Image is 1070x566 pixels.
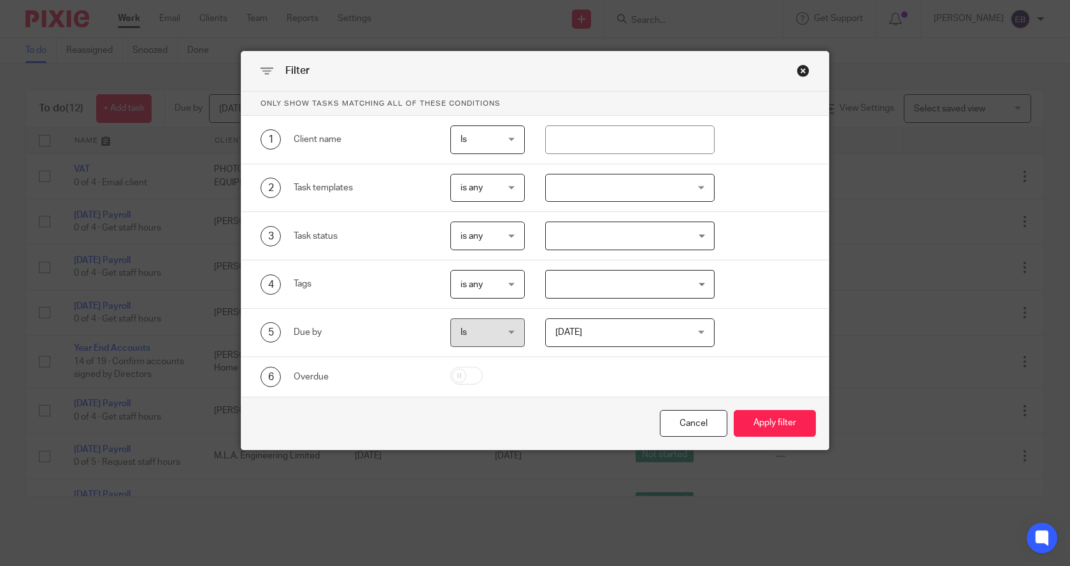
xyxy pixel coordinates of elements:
[555,328,582,337] span: [DATE]
[260,322,281,343] div: 5
[545,222,715,250] div: Search for option
[460,232,483,241] span: is any
[547,225,708,247] input: Search for option
[294,133,431,146] div: Client name
[460,280,483,289] span: is any
[460,135,467,144] span: Is
[545,270,715,299] div: Search for option
[285,66,310,76] span: Filter
[260,129,281,150] div: 1
[260,274,281,295] div: 4
[294,371,431,383] div: Overdue
[660,410,727,437] div: Close this dialog window
[797,64,810,77] div: Close this dialog window
[260,367,281,387] div: 6
[294,181,431,194] div: Task templates
[294,326,431,339] div: Due by
[294,230,431,243] div: Task status
[460,183,483,192] span: is any
[734,410,816,437] button: Apply filter
[460,328,467,337] span: Is
[260,178,281,198] div: 2
[260,226,281,246] div: 3
[294,278,431,290] div: Tags
[547,273,708,295] input: Search for option
[241,92,829,116] p: Only show tasks matching all of these conditions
